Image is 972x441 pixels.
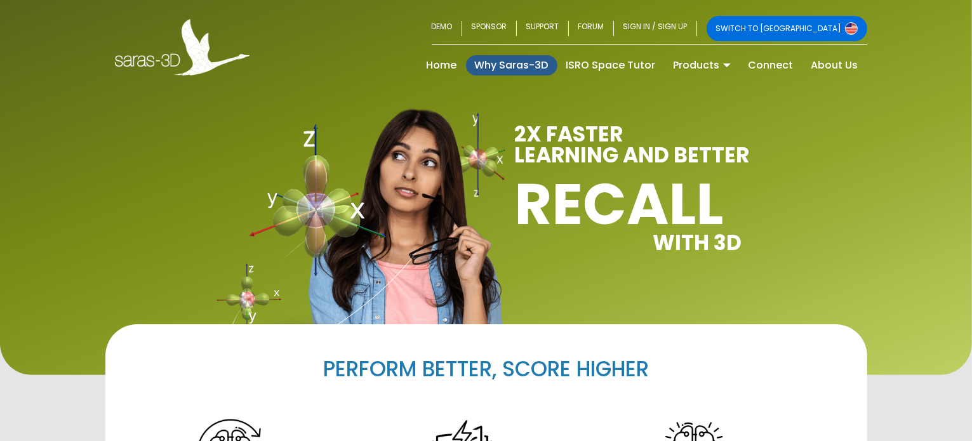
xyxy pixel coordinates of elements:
a: Home [418,55,466,76]
img: Switch to USA [845,22,858,35]
a: SUPPORT [517,16,569,41]
p: LEARNING AND BETTER [515,145,813,166]
a: Why Saras-3D [466,55,557,76]
a: SIGN IN / SIGN UP [614,16,697,41]
img: Saras 3D [115,19,250,76]
a: About Us [802,55,867,76]
a: FORUM [569,16,614,41]
img: Why Saras 3D [443,113,505,196]
a: Products [665,55,740,76]
a: DEMO [432,16,462,41]
img: Why Saras 3D [216,124,465,362]
img: Why Saras 3D [305,108,505,361]
a: SPONSOR [462,16,517,41]
a: Connect [740,55,802,76]
a: SWITCH TO [GEOGRAPHIC_DATA] [707,16,867,41]
p: 2X FASTER [515,124,813,145]
h2: PERFORM BETTER, SCORE HIGHER [147,356,826,383]
h1: RECALL [515,178,813,230]
a: ISRO Space Tutor [557,55,665,76]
